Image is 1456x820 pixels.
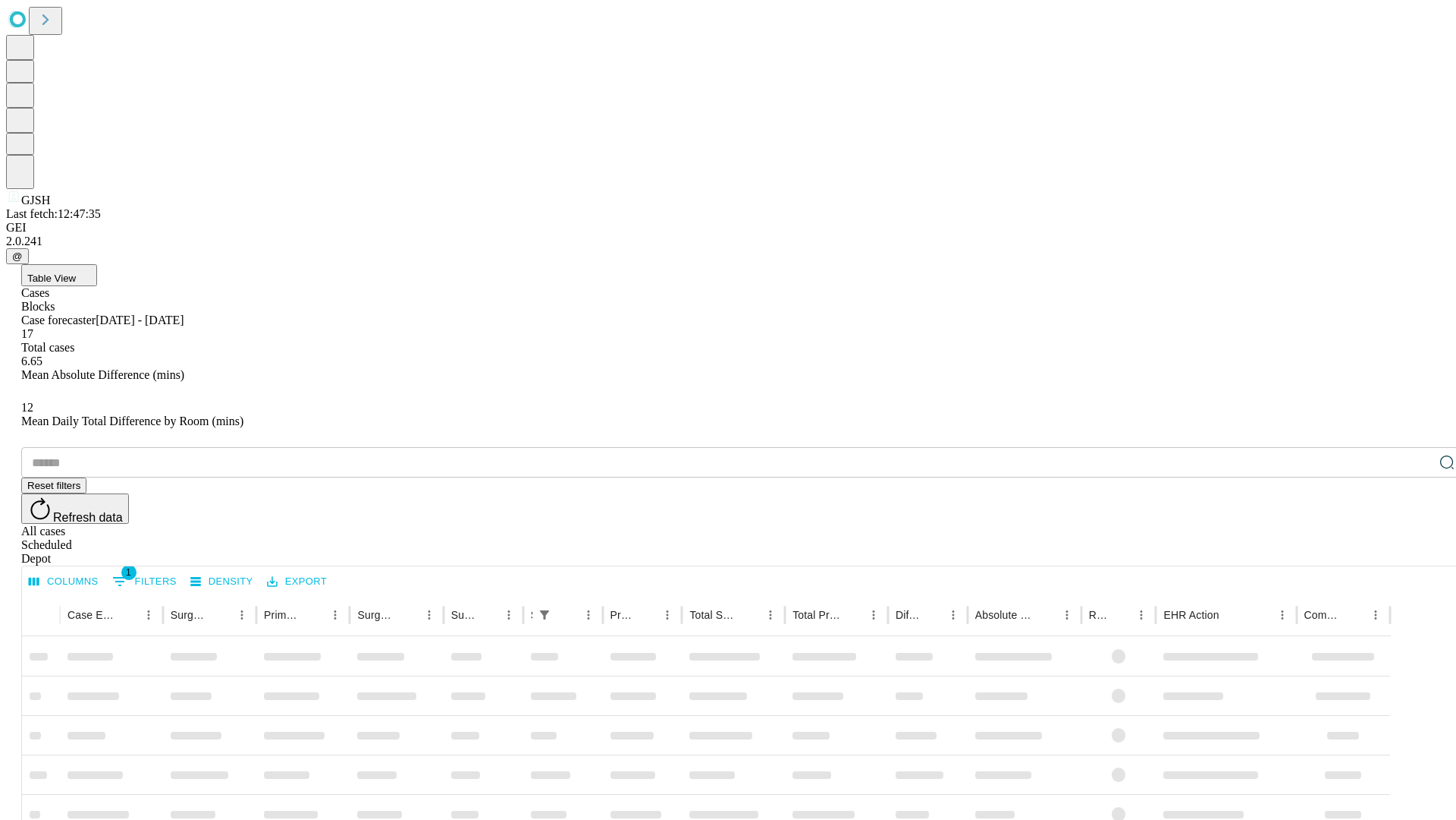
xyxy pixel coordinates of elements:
div: Predicted In Room Duration [610,609,635,621]
button: Table View [21,264,97,286]
span: 12 [21,401,33,414]
button: Menu [1365,604,1386,626]
span: Mean Absolute Difference (mins) [21,368,184,381]
div: EHR Action [1163,609,1219,621]
span: GJSH [21,194,50,207]
div: Surgery Date [451,609,475,621]
button: @ [6,248,29,264]
span: Refresh data [53,511,123,524]
button: Sort [557,604,578,626]
span: Reset filters [27,480,80,491]
span: [DATE] - [DATE] [96,314,184,326]
div: Comments [1304,609,1342,621]
div: GEI [6,221,1450,235]
div: Scheduled In Room Duration [531,609,532,621]
button: Sort [739,604,760,626]
button: Show filters [108,569,180,594]
button: Sort [1344,604,1365,626]
span: Last fetch: 12:47:35 [6,207,101,220]
button: Menu [1131,604,1152,626]
div: Surgery Name [357,609,395,621]
button: Sort [842,604,863,626]
button: Menu [419,604,440,626]
button: Refresh data [21,494,129,524]
span: Case forecaster [21,314,96,326]
button: Sort [1109,604,1131,626]
span: Mean Daily Total Difference by Room (mins) [21,415,243,427]
span: 1 [121,565,136,580]
div: Surgeon Name [171,609,209,621]
button: Menu [578,604,599,626]
div: 1 active filter [534,604,555,626]
button: Menu [760,604,781,626]
div: Case Epic Id [67,609,115,621]
button: Sort [1221,604,1242,626]
button: Menu [1272,604,1293,626]
button: Menu [231,604,253,626]
button: Sort [921,604,943,626]
button: Show filters [534,604,555,626]
button: Menu [325,604,346,626]
button: Sort [477,604,498,626]
button: Menu [943,604,964,626]
button: Select columns [25,570,102,594]
button: Export [263,570,331,594]
button: Menu [1056,604,1078,626]
button: Menu [498,604,519,626]
button: Menu [657,604,678,626]
button: Sort [303,604,325,626]
div: Difference [896,609,920,621]
button: Sort [117,604,138,626]
button: Sort [1035,604,1056,626]
div: Total Predicted Duration [792,609,840,621]
button: Sort [635,604,657,626]
div: Total Scheduled Duration [689,609,737,621]
div: Resolved in EHR [1089,609,1109,621]
button: Reset filters [21,478,86,494]
span: @ [12,251,23,262]
span: 6.65 [21,355,42,367]
span: Total cases [21,341,74,354]
div: 2.0.241 [6,235,1450,248]
button: Sort [397,604,419,626]
button: Menu [863,604,884,626]
button: Menu [138,604,159,626]
div: Primary Service [264,609,302,621]
div: Absolute Difference [975,609,1034,621]
button: Density [187,570,257,594]
span: Table View [27,273,76,284]
span: 17 [21,327,33,340]
button: Sort [210,604,231,626]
